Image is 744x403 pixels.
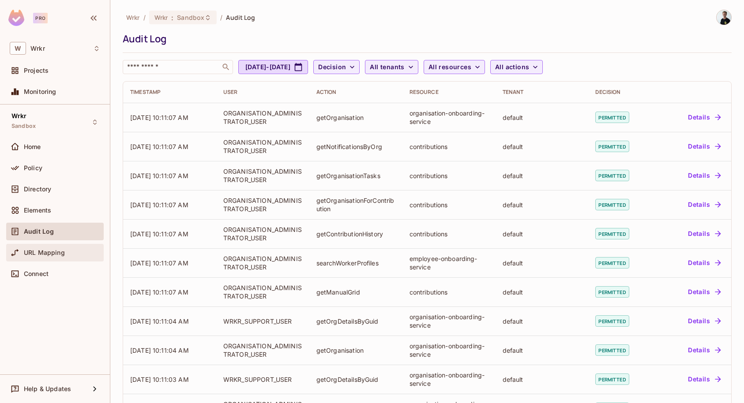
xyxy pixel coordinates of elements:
span: [DATE] 10:11:07 AM [130,143,188,150]
span: Directory [24,186,51,193]
span: [DATE] 10:11:07 AM [130,114,188,121]
div: default [503,172,582,180]
span: Elements [24,207,51,214]
span: permitted [595,257,629,269]
div: Tenant [503,89,582,96]
span: Sandbox [177,13,204,22]
span: : [171,14,174,21]
span: Decision [318,62,346,73]
div: Decision [595,89,648,96]
div: searchWorkerProfiles [316,259,395,267]
div: default [503,317,582,325]
div: default [503,346,582,354]
button: All tenants [365,60,418,74]
button: Details [684,198,724,212]
div: ORGANISATION_ADMINISTRATOR_USER [223,342,302,358]
span: All tenants [370,62,404,73]
div: getOrganisation [316,113,395,122]
div: Audit Log [123,32,727,45]
div: ORGANISATION_ADMINISTRATOR_USER [223,138,302,155]
span: Connect [24,270,49,277]
div: default [503,201,582,209]
span: the active workspace [126,13,140,22]
span: permitted [595,373,629,385]
div: contributions [410,172,488,180]
button: Details [684,139,724,153]
button: All resources [424,60,485,74]
span: Monitoring [24,88,56,95]
span: W [10,42,26,55]
div: default [503,375,582,384]
span: [DATE] 10:11:04 AM [130,347,189,354]
div: ORGANISATION_ADMINISTRATOR_USER [223,225,302,242]
button: [DATE]-[DATE] [238,60,308,74]
div: default [503,113,582,122]
button: Decision [313,60,360,74]
div: Timestamp [130,89,209,96]
button: Details [684,168,724,183]
div: WRKR_SUPPORT_USER [223,375,302,384]
span: All actions [495,62,529,73]
button: Details [684,256,724,270]
span: permitted [595,170,629,181]
div: organisation-onboarding-service [410,313,488,329]
span: All resources [428,62,471,73]
div: WRKR_SUPPORT_USER [223,317,302,325]
span: Wrkr [154,13,168,22]
div: getManualGrid [316,288,395,296]
span: permitted [595,112,629,123]
div: default [503,230,582,238]
span: Projects [24,67,49,74]
div: Action [316,89,395,96]
button: Details [684,110,724,124]
div: ORGANISATION_ADMINISTRATOR_USER [223,254,302,271]
div: Pro [33,13,48,23]
span: [DATE] 10:11:07 AM [130,201,188,209]
div: ORGANISATION_ADMINISTRATOR_USER [223,167,302,184]
div: organisation-onboarding-service [410,109,488,126]
span: permitted [595,286,629,298]
div: default [503,142,582,151]
span: Policy [24,164,42,172]
div: ORGANISATION_ADMINISTRATOR_USER [223,284,302,300]
img: Simon Unicomb [717,10,731,25]
div: contributions [410,201,488,209]
div: contributions [410,142,488,151]
span: [DATE] 10:11:03 AM [130,376,189,383]
div: getOrganisationTasks [316,172,395,180]
button: Details [684,314,724,328]
span: permitted [595,199,629,210]
div: Resource [410,89,488,96]
div: contributions [410,288,488,296]
div: getOrganisationForContribution [316,196,395,213]
div: contributions [410,230,488,238]
div: User [223,89,302,96]
span: Audit Log [24,228,54,235]
li: / [143,13,146,22]
div: organisation-onboarding-service [410,371,488,388]
div: getOrgDetailsByGuid [316,375,395,384]
span: Sandbox [11,123,36,130]
button: All actions [490,60,543,74]
div: getOrganisation [316,346,395,354]
button: Details [684,372,724,386]
button: Details [684,227,724,241]
div: ORGANISATION_ADMINISTRATOR_USER [223,109,302,126]
span: permitted [595,141,629,152]
li: / [220,13,222,22]
span: [DATE] 10:11:07 AM [130,288,188,296]
button: Details [684,343,724,357]
span: permitted [595,344,629,356]
span: URL Mapping [24,249,65,256]
span: [DATE] 10:11:07 AM [130,172,188,179]
img: SReyMgAAAABJRU5ErkJggg== [8,10,24,26]
span: [DATE] 10:11:07 AM [130,230,188,238]
span: Home [24,143,41,150]
div: getContributionHistory [316,230,395,238]
span: Wrkr [11,112,27,119]
span: [DATE] 10:11:07 AM [130,259,188,267]
span: Workspace: Wrkr [30,45,45,52]
span: Help & Updates [24,385,71,392]
div: ORGANISATION_ADMINISTRATOR_USER [223,196,302,213]
span: permitted [595,228,629,239]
